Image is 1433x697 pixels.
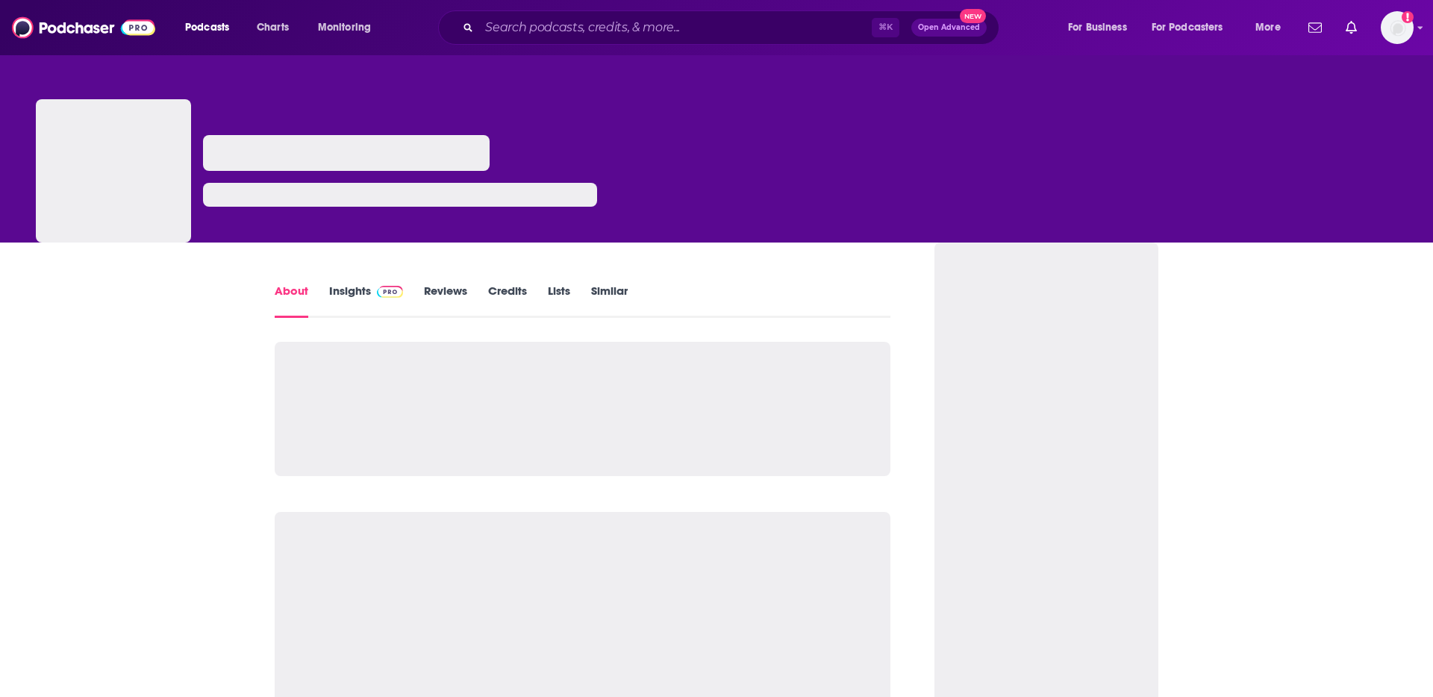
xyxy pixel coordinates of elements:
span: ⌘ K [872,18,899,37]
a: Show notifications dropdown [1340,15,1363,40]
span: Open Advanced [918,24,980,31]
a: Credits [488,284,527,318]
img: User Profile [1381,11,1414,44]
button: Open AdvancedNew [911,19,987,37]
svg: Add a profile image [1402,11,1414,23]
a: Reviews [424,284,467,318]
a: InsightsPodchaser Pro [329,284,403,318]
span: More [1255,17,1281,38]
a: Charts [247,16,298,40]
span: Charts [257,17,289,38]
span: Logged in as NickG [1381,11,1414,44]
a: Similar [591,284,628,318]
input: Search podcasts, credits, & more... [479,16,872,40]
span: For Business [1068,17,1127,38]
span: For Podcasters [1152,17,1223,38]
button: open menu [1245,16,1299,40]
a: About [275,284,308,318]
button: open menu [175,16,249,40]
span: Monitoring [318,17,371,38]
button: open menu [1142,16,1245,40]
button: Show profile menu [1381,11,1414,44]
button: open menu [1058,16,1146,40]
img: Podchaser Pro [377,286,403,298]
a: Show notifications dropdown [1302,15,1328,40]
span: Podcasts [185,17,229,38]
div: Search podcasts, credits, & more... [452,10,1014,45]
span: New [960,9,987,23]
img: Podchaser - Follow, Share and Rate Podcasts [12,13,155,42]
a: Lists [548,284,570,318]
button: open menu [307,16,390,40]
